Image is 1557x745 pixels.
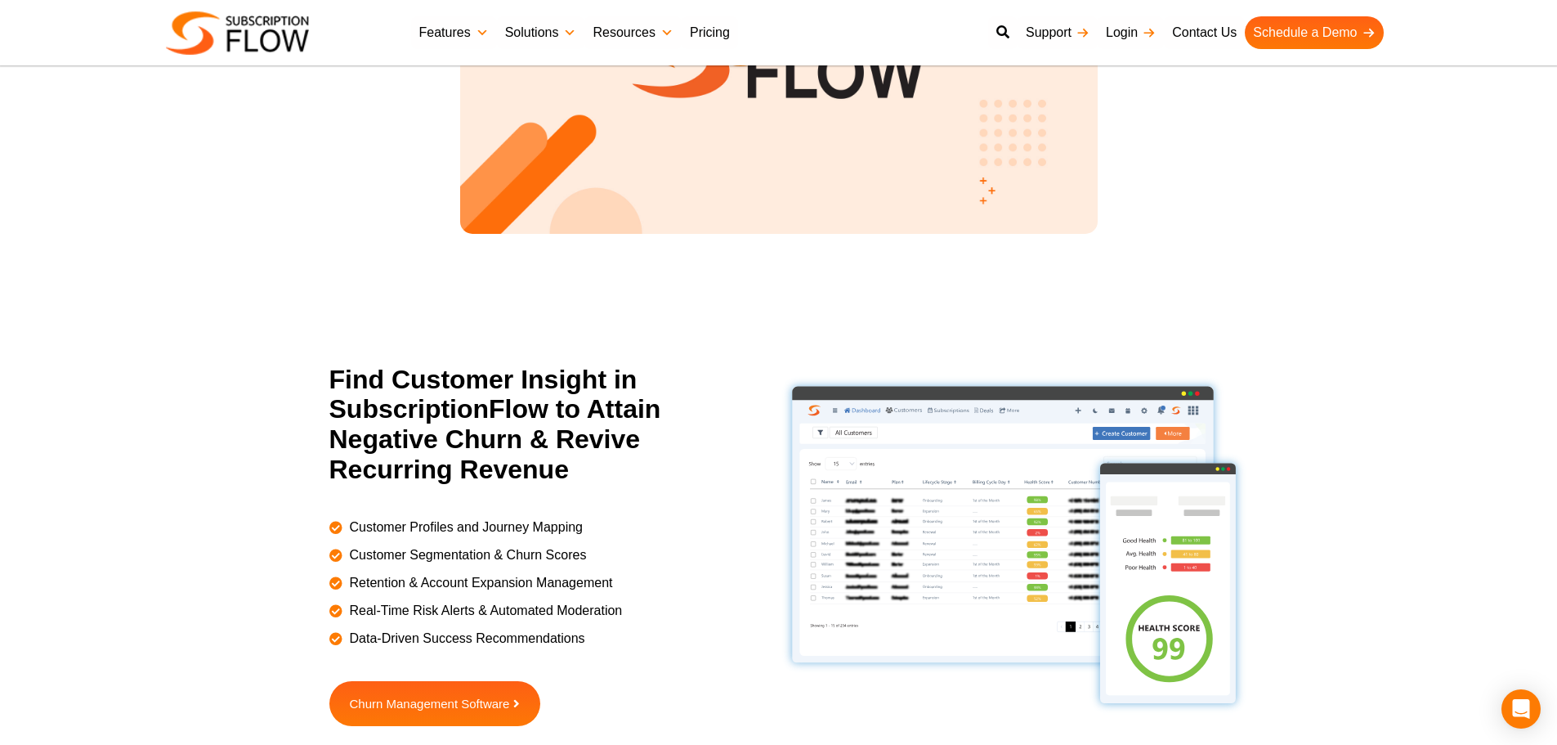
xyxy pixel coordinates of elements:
[346,573,613,593] span: Retention & Account Expansion Management
[346,629,585,649] span: Data-Driven Success Recommendations
[329,681,541,726] a: Churn Management Software
[740,25,822,107] div: Play Video about SubscriptionFlow-Video
[329,365,754,485] h2: Find Customer Insight in SubscriptionFlow to Attain Negative Churn & Revive Recurring Revenue
[166,11,309,55] img: Subscriptionflow
[1245,16,1383,49] a: Schedule a Demo
[497,16,585,49] a: Solutions
[779,374,1249,716] img: Customer-Health-Score
[346,545,587,565] span: Customer Segmentation & Churn Scores
[346,518,583,537] span: Customer Profiles and Journey Mapping
[682,16,738,49] a: Pricing
[1164,16,1245,49] a: Contact Us
[1018,16,1098,49] a: Support
[350,698,510,710] span: Churn Management Software
[1501,689,1541,729] div: Open Intercom Messenger
[346,601,623,621] span: Real-Time Risk Alerts & Automated Moderation
[1098,16,1164,49] a: Login
[584,16,681,49] a: Resources
[411,16,497,49] a: Features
